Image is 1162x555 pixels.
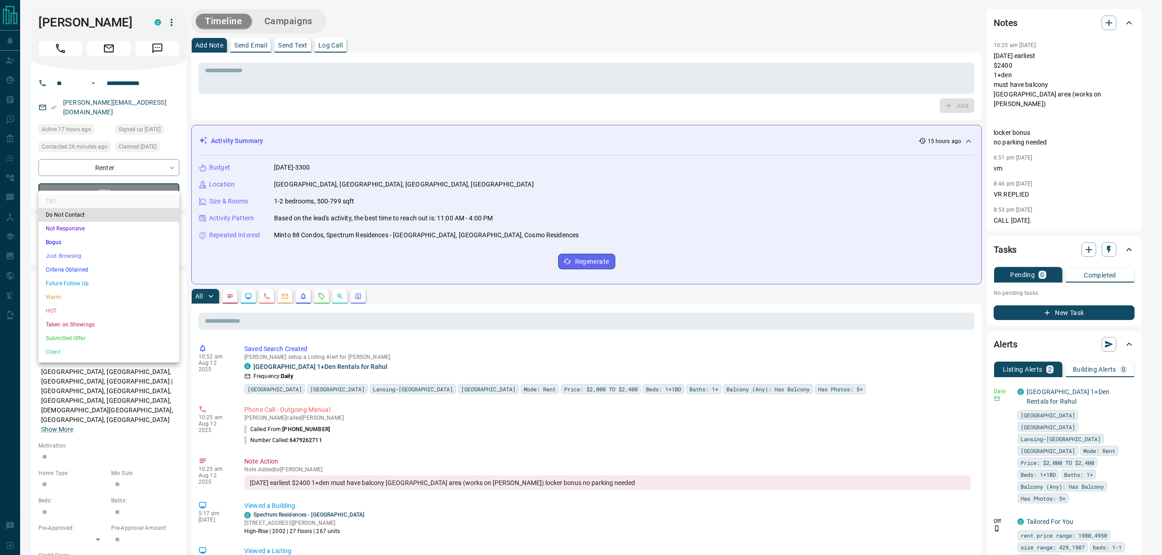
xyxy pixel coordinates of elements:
[38,304,179,318] li: HOT
[38,345,179,359] li: Client
[38,263,179,277] li: Criteria Obtained
[38,290,179,304] li: Warm
[38,331,179,345] li: Submitted Offer
[38,235,179,249] li: Bogus
[38,277,179,290] li: Future Follow Up
[38,318,179,331] li: Taken on Showings
[38,208,179,222] li: Do Not Contact
[38,249,179,263] li: Just Browsing
[38,222,179,235] li: Not Responsive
